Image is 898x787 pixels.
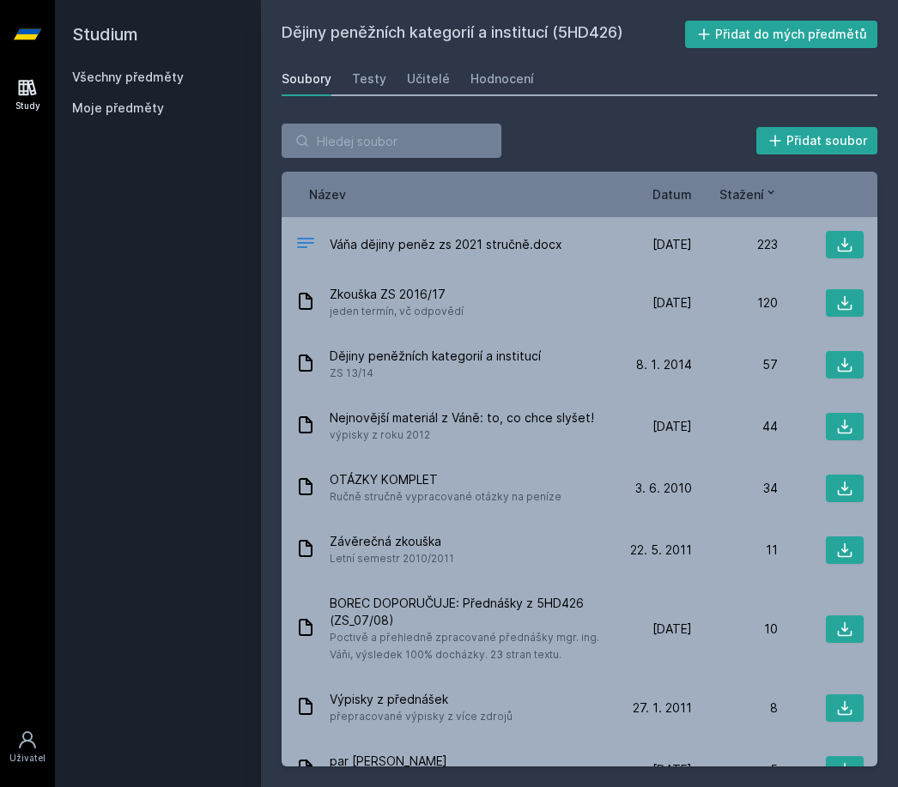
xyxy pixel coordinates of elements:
[330,348,541,365] span: Dějiny peněžních kategorií a institucí
[282,21,685,48] h2: Dějiny peněžních kategorií a institucí (5HD426)
[407,62,450,96] a: Učitelé
[630,542,692,559] span: 22. 5. 2011
[652,621,692,638] span: [DATE]
[635,480,692,497] span: 3. 6. 2010
[9,752,46,765] div: Uživatel
[282,124,501,158] input: Hledej soubor
[15,100,40,112] div: Study
[407,70,450,88] div: Učitelé
[330,409,594,427] span: Nejnovější materiál z Váně: to, co chce slyšet!
[692,418,778,435] div: 44
[652,185,692,203] button: Datum
[72,70,184,84] a: Všechny předměty
[72,100,164,117] span: Moje předměty
[652,761,692,778] span: [DATE]
[330,303,464,320] span: jeden termín, vč odpovědí
[692,356,778,373] div: 57
[3,69,52,121] a: Study
[685,21,878,48] button: Přidat do mých předmětů
[330,488,561,505] span: Ručně stručně vypracované otázky na peníze
[692,294,778,312] div: 120
[470,70,534,88] div: Hodnocení
[295,233,316,257] div: DOCX
[309,185,346,203] button: Název
[330,629,599,663] span: Poctivě a přehledně zpracované přednášky mgr. ing. Váňi, výsledek 100% docházky. 23 stran textu.
[282,62,331,96] a: Soubory
[692,542,778,559] div: 11
[330,471,561,488] span: OTÁZKY KOMPLET
[330,550,454,567] span: Letní semestr 2010/2011
[692,236,778,253] div: 223
[652,236,692,253] span: [DATE]
[330,286,464,303] span: Zkouška ZS 2016/17
[330,595,599,629] span: BOREC DOPORUČUJE: Přednášky z 5HD426 (ZS_07/08)
[330,427,594,444] span: výpisky z roku 2012
[352,70,386,88] div: Testy
[652,418,692,435] span: [DATE]
[692,480,778,497] div: 34
[330,533,454,550] span: Závěrečná zkouška
[719,185,778,203] button: Stažení
[756,127,878,154] button: Přidat soubor
[692,761,778,778] div: 5
[470,62,534,96] a: Hodnocení
[330,691,513,708] span: Výpisky z přednášek
[282,70,331,88] div: Soubory
[719,185,764,203] span: Stažení
[692,699,778,717] div: 8
[330,753,561,770] span: par [PERSON_NAME]
[330,708,513,725] span: přepracované výpisky z více zdrojů
[330,236,562,253] span: Váňa dějiny peněz zs 2021 stručně.docx
[652,294,692,312] span: [DATE]
[352,62,386,96] a: Testy
[636,356,692,373] span: 8. 1. 2014
[3,721,52,773] a: Uživatel
[633,699,692,717] span: 27. 1. 2011
[692,621,778,638] div: 10
[330,365,541,382] span: ZS 13/14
